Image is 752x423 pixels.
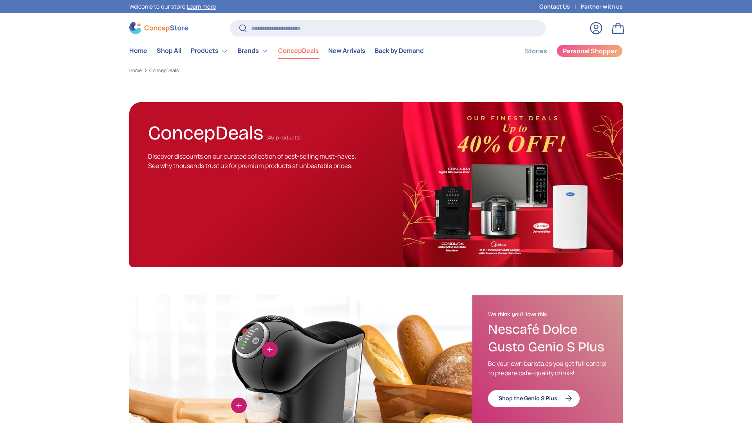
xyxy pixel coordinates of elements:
nav: Secondary [506,43,623,59]
a: Shop the Genio S Plus [488,390,580,407]
h1: ConcepDeals [148,118,263,145]
h2: We think you'll love this [488,311,607,318]
a: Partner with us [581,2,623,11]
summary: Products [186,43,233,59]
summary: Brands [233,43,273,59]
a: Shop All [157,43,181,58]
a: ConcepDeals [278,43,319,58]
p: Welcome to our store. [129,2,216,11]
a: Learn more [187,3,216,10]
a: Contact Us [539,2,581,11]
span: Discover discounts on our curated collection of best-selling must-haves. See why thousands trust ... [148,152,356,170]
p: Be your own barista as you get full control to prepare café-quality drinks! [488,359,607,378]
a: ConcepDeals [149,68,179,73]
a: Products [191,43,228,59]
span: Personal Shopper [563,48,617,54]
h3: Nescafé Dolce Gusto Genio S Plus [488,321,607,356]
a: Home [129,68,142,73]
a: Brands [238,43,269,59]
a: Home [129,43,147,58]
img: ConcepStore [129,22,188,34]
a: Stories [525,43,547,59]
nav: Breadcrumbs [129,67,623,74]
nav: Primary [129,43,424,59]
span: (45 products) [266,134,301,141]
a: Personal Shopper [557,45,623,57]
a: Back by Demand [375,43,424,58]
a: New Arrivals [328,43,365,58]
img: ConcepDeals [403,102,623,267]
